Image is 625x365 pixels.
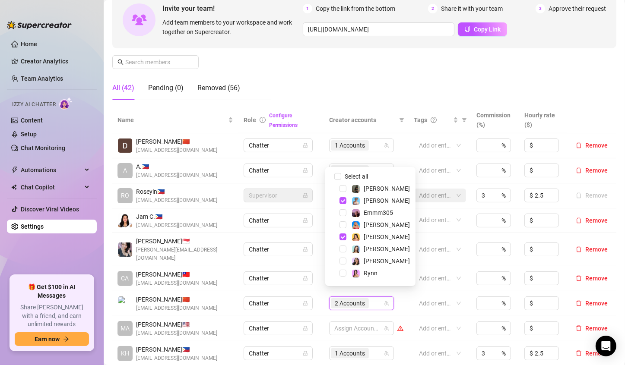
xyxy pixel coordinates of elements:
span: [PERSON_NAME] 🇨🇳 [136,137,217,146]
span: Approve their request [549,4,606,13]
img: Vanessa [352,197,360,205]
span: KH [121,349,129,358]
span: [PERSON_NAME] [364,245,410,252]
span: Chatter [249,164,308,177]
button: Remove [572,273,611,283]
img: Chat Copilot [11,184,17,190]
span: search [117,59,124,65]
span: Jam C. 🇵🇭 [136,212,217,221]
span: Tags [414,115,427,125]
span: Copy the link from the bottom [316,4,395,13]
div: Open Intercom Messenger [596,336,616,356]
span: A [123,166,127,175]
span: Automations [21,163,82,177]
button: Remove [572,244,611,255]
img: AI Chatter [59,97,73,110]
th: Name [112,107,238,133]
span: Name [117,115,226,125]
span: Chatter [249,347,308,360]
img: Emmm305 [352,209,360,217]
span: 1 Accounts [335,349,365,358]
span: [PERSON_NAME] [364,221,410,228]
span: [PERSON_NAME][EMAIL_ADDRESS][DOMAIN_NAME] [136,246,233,262]
span: lock [303,276,308,281]
img: Sami [352,258,360,265]
span: 1 Accounts [331,348,369,359]
span: RO [121,191,129,200]
span: delete [576,142,582,148]
span: A. 🇵🇭 [136,162,217,171]
span: Select tree node [339,270,346,277]
div: Removed (56) [197,83,240,93]
span: lock [303,326,308,331]
span: Share it with your team [441,4,503,13]
span: Chatter [249,243,308,256]
span: Chatter [249,272,308,285]
button: Remove [572,165,611,176]
img: Amelia [352,245,360,253]
span: copy [464,26,470,32]
span: [EMAIL_ADDRESS][DOMAIN_NAME] [136,221,217,230]
span: Copy Link [474,26,501,33]
span: info-circle [260,117,266,123]
span: Creator accounts [329,115,396,125]
span: team [384,351,389,356]
span: filter [397,113,406,126]
span: Chatter [249,297,308,310]
span: delete [576,300,582,306]
a: Settings [21,223,44,230]
a: Content [21,117,43,124]
span: [PERSON_NAME] [364,197,410,204]
span: 1 Accounts [331,140,369,151]
button: Earn nowarrow-right [15,332,89,346]
span: 2 [428,4,438,13]
span: Remove [585,350,608,357]
span: 2 Accounts [335,299,365,308]
span: Select tree node [339,209,346,216]
span: Emmm305 [364,209,393,216]
th: Commission (%) [471,107,519,133]
span: [PERSON_NAME] [364,233,410,240]
a: Home [21,41,37,47]
span: lock [303,247,308,252]
div: Pending (0) [148,83,184,93]
span: Remove [585,167,608,174]
span: [EMAIL_ADDRESS][DOMAIN_NAME] [136,279,217,287]
span: lock [303,301,308,306]
span: [EMAIL_ADDRESS][DOMAIN_NAME] [136,304,217,312]
span: [EMAIL_ADDRESS][DOMAIN_NAME] [136,354,217,362]
span: 1 Accounts [331,165,369,176]
span: lock [303,218,308,223]
th: Hourly rate ($) [519,107,567,133]
button: Remove [572,348,611,359]
span: Earn now [35,336,60,343]
button: Remove [572,298,611,308]
a: Team Analytics [21,75,63,82]
span: Select tree node [339,245,346,252]
span: Select tree node [339,185,346,192]
img: logo-BBDzfeDw.svg [7,21,72,29]
a: Creator Analytics [21,54,90,68]
span: Select tree node [339,233,346,240]
span: delete [576,350,582,356]
span: 1 Accounts [335,141,365,150]
span: delete [576,217,582,223]
span: Chatter [249,214,308,227]
a: Configure Permissions [269,113,298,128]
span: warning [397,325,403,331]
span: lock [303,143,308,148]
span: Select all [341,172,371,181]
span: delete [576,275,582,281]
span: Chatter [249,139,308,152]
span: lock [303,168,308,173]
span: arrow-right [63,336,69,342]
span: Rynn [364,270,378,277]
span: Remove [585,246,608,253]
span: Select tree node [339,258,346,264]
img: Dane Elle [118,138,132,153]
span: [PERSON_NAME] 🇸🇬 [136,236,233,246]
span: Remove [585,217,608,224]
div: All (42) [112,83,134,93]
img: Rynn [352,270,360,277]
input: Search members [125,57,187,67]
